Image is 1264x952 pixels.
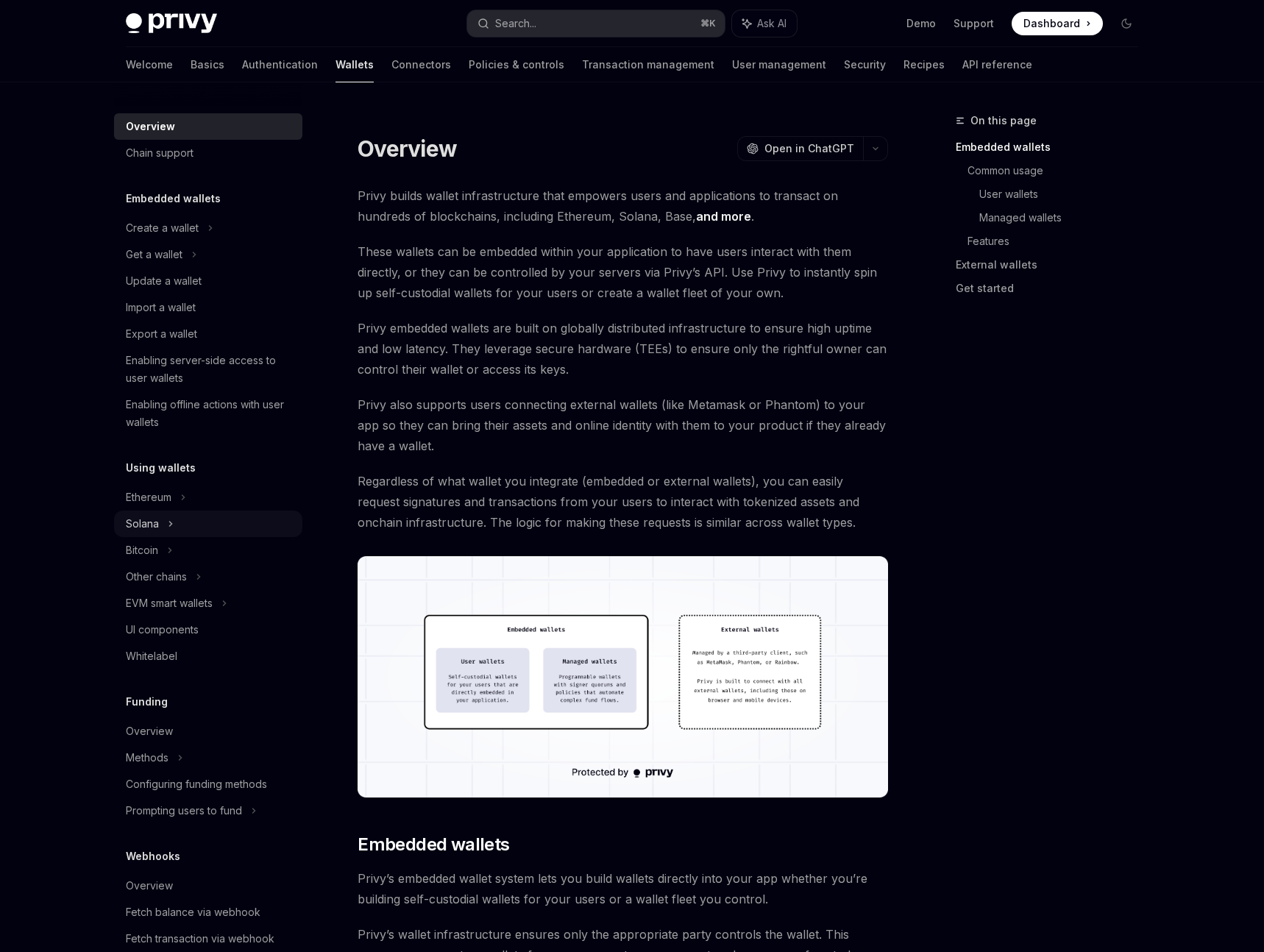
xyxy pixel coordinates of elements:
span: Dashboard [1023,16,1080,31]
div: Bitcoin [126,541,158,559]
a: API reference [962,47,1032,82]
a: Wallets [335,47,374,82]
span: These wallets can be embedded within your application to have users interact with them directly, ... [358,241,888,303]
span: Privy builds wallet infrastructure that empowers users and applications to transact on hundreds o... [358,185,888,227]
a: User management [732,47,826,82]
a: Transaction management [582,47,714,82]
a: Export a wallet [114,321,302,347]
a: Fetch balance via webhook [114,899,302,926]
h5: Funding [126,693,168,711]
div: Update a wallet [126,272,202,290]
a: Authentication [242,47,318,82]
div: Search... [495,15,536,32]
a: UI components [114,617,302,643]
a: Embedded wallets [956,135,1150,159]
button: Search...⌘K [467,10,725,37]
div: EVM smart wallets [126,594,213,612]
a: Get started [956,277,1150,300]
div: Prompting users to fund [126,802,242,820]
a: Features [967,230,1150,253]
span: Ask AI [757,16,787,31]
img: dark logo [126,13,217,34]
a: Managed wallets [979,206,1150,230]
div: Import a wallet [126,299,196,316]
a: User wallets [979,182,1150,206]
span: On this page [970,112,1037,129]
a: Overview [114,113,302,140]
a: Demo [906,16,936,31]
div: Solana [126,515,159,533]
button: Ask AI [732,10,797,37]
span: Privy embedded wallets are built on globally distributed infrastructure to ensure high uptime and... [358,318,888,380]
a: Support [954,16,994,31]
div: Export a wallet [126,325,197,343]
a: Overview [114,873,302,899]
h1: Overview [358,135,457,162]
span: Regardless of what wallet you integrate (embedded or external wallets), you can easily request si... [358,471,888,533]
div: Other chains [126,568,187,586]
a: Overview [114,718,302,745]
div: Configuring funding methods [126,775,267,793]
div: Methods [126,749,168,767]
a: External wallets [956,253,1150,277]
img: images/walletoverview.png [358,556,888,798]
div: Get a wallet [126,246,182,263]
a: Whitelabel [114,643,302,669]
h5: Webhooks [126,848,180,865]
div: Overview [126,877,173,895]
span: Privy also supports users connecting external wallets (like Metamask or Phantom) to your app so t... [358,394,888,456]
div: Whitelabel [126,647,177,665]
div: Fetch balance via webhook [126,903,260,921]
a: Connectors [391,47,451,82]
div: Overview [126,118,175,135]
div: Fetch transaction via webhook [126,930,274,948]
button: Open in ChatGPT [737,136,863,161]
span: Privy’s embedded wallet system lets you build wallets directly into your app whether you’re build... [358,868,888,909]
div: Create a wallet [126,219,199,237]
a: Configuring funding methods [114,771,302,798]
div: Enabling server-side access to user wallets [126,352,294,387]
a: Enabling offline actions with user wallets [114,391,302,436]
a: and more [696,209,751,224]
a: Common usage [967,159,1150,182]
a: Update a wallet [114,268,302,294]
h5: Embedded wallets [126,190,221,207]
a: Security [844,47,886,82]
a: Welcome [126,47,173,82]
a: Recipes [903,47,945,82]
h5: Using wallets [126,459,196,477]
button: Toggle dark mode [1115,12,1138,35]
div: UI components [126,621,199,639]
span: ⌘ K [700,18,716,29]
div: Overview [126,722,173,740]
div: Enabling offline actions with user wallets [126,396,294,431]
a: Import a wallet [114,294,302,321]
div: Chain support [126,144,193,162]
span: Open in ChatGPT [764,141,854,156]
a: Enabling server-side access to user wallets [114,347,302,391]
a: Dashboard [1012,12,1103,35]
a: Policies & controls [469,47,564,82]
a: Chain support [114,140,302,166]
a: Basics [191,47,224,82]
span: Embedded wallets [358,833,509,856]
a: Fetch transaction via webhook [114,926,302,952]
div: Ethereum [126,489,171,506]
